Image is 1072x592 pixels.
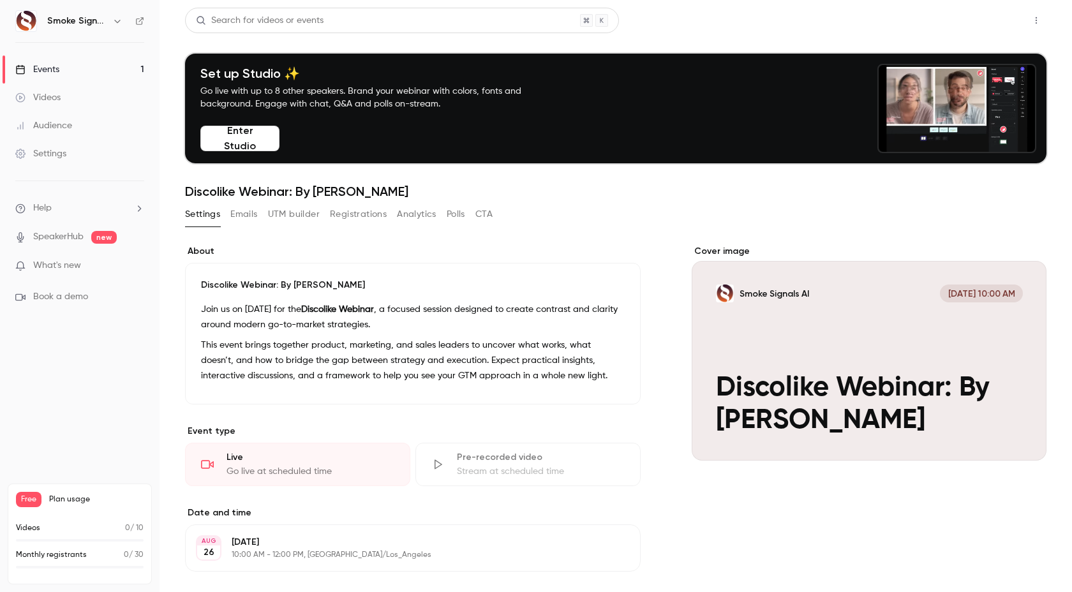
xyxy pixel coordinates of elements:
[16,492,41,507] span: Free
[16,522,40,534] p: Videos
[232,536,573,549] p: [DATE]
[692,245,1046,258] label: Cover image
[185,204,220,225] button: Settings
[47,15,107,27] h6: Smoke Signals AI
[196,14,324,27] div: Search for videos or events
[268,204,320,225] button: UTM builder
[125,522,144,534] p: / 10
[227,465,394,478] div: Go live at scheduled time
[185,443,410,486] div: LiveGo live at scheduled time
[125,524,130,532] span: 0
[301,305,374,314] strong: Discolike Webinar
[91,231,117,244] span: new
[33,259,81,272] span: What's new
[16,549,87,561] p: Monthly registrants
[33,230,84,244] a: SpeakerHub
[33,202,52,215] span: Help
[201,279,625,292] p: Discolike Webinar: By [PERSON_NAME]
[397,204,436,225] button: Analytics
[124,551,129,559] span: 0
[200,85,551,110] p: Go live with up to 8 other speakers. Brand your webinar with colors, fonts and background. Engage...
[227,451,394,464] div: Live
[200,66,551,81] h4: Set up Studio ✨
[197,536,220,545] div: AUG
[204,546,214,559] p: 26
[457,451,625,464] div: Pre-recorded video
[185,507,641,519] label: Date and time
[15,147,66,160] div: Settings
[965,8,1016,33] button: Share
[185,245,641,258] label: About
[15,202,144,215] li: help-dropdown-opener
[15,119,72,132] div: Audience
[475,204,493,225] button: CTA
[457,465,625,478] div: Stream at scheduled time
[185,425,641,438] p: Event type
[185,184,1046,199] h1: Discolike Webinar: By [PERSON_NAME]
[415,443,641,486] div: Pre-recorded videoStream at scheduled time
[447,204,465,225] button: Polls
[232,550,573,560] p: 10:00 AM - 12:00 PM, [GEOGRAPHIC_DATA]/Los_Angeles
[330,204,387,225] button: Registrations
[692,245,1046,461] section: Cover image
[15,91,61,104] div: Videos
[201,302,625,332] p: Join us on [DATE] for the , a focused session designed to create contrast and clarity around mode...
[200,126,279,151] button: Enter Studio
[15,63,59,76] div: Events
[124,549,144,561] p: / 30
[230,204,257,225] button: Emails
[33,290,88,304] span: Book a demo
[16,11,36,31] img: Smoke Signals AI
[49,494,144,505] span: Plan usage
[201,337,625,383] p: This event brings together product, marketing, and sales leaders to uncover what works, what does...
